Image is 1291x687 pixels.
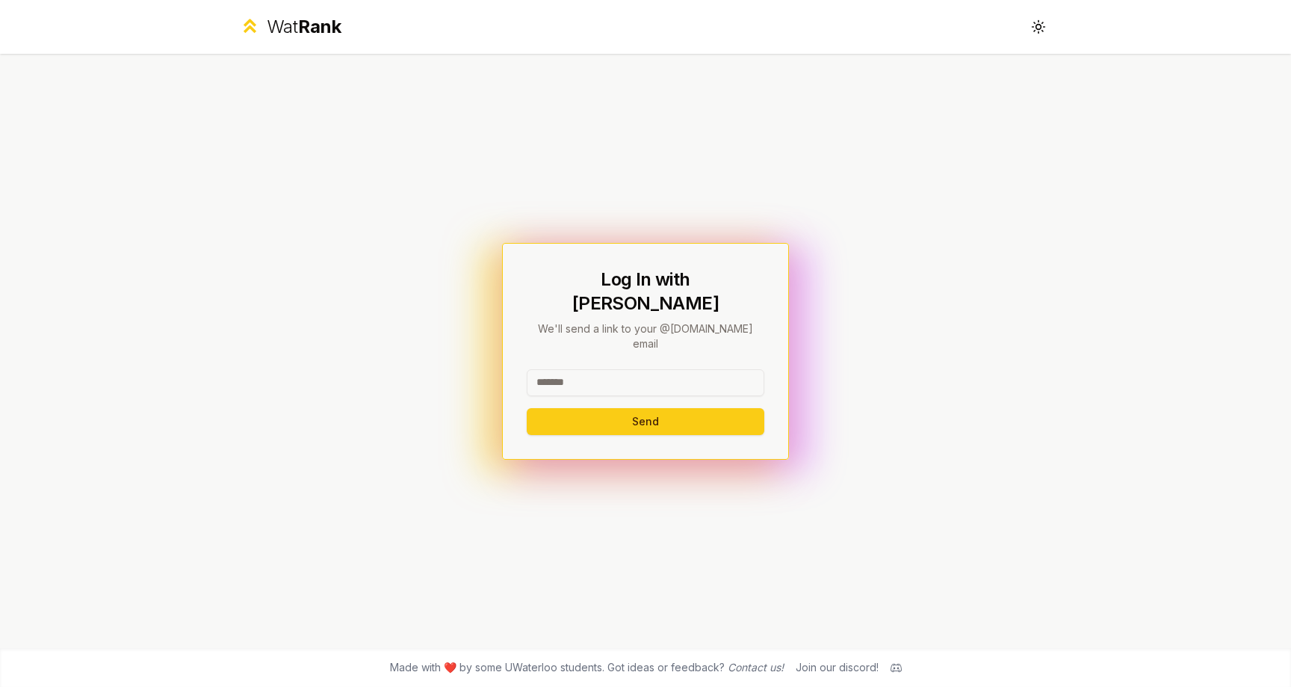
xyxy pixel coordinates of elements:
div: Wat [267,15,341,39]
h1: Log In with [PERSON_NAME] [527,268,764,315]
a: Contact us! [728,661,784,674]
a: WatRank [239,15,341,39]
button: Send [527,408,764,435]
span: Made with ❤️ by some UWaterloo students. Got ideas or feedback? [390,660,784,675]
span: Rank [298,16,341,37]
p: We'll send a link to your @[DOMAIN_NAME] email [527,321,764,351]
div: Join our discord! [796,660,879,675]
